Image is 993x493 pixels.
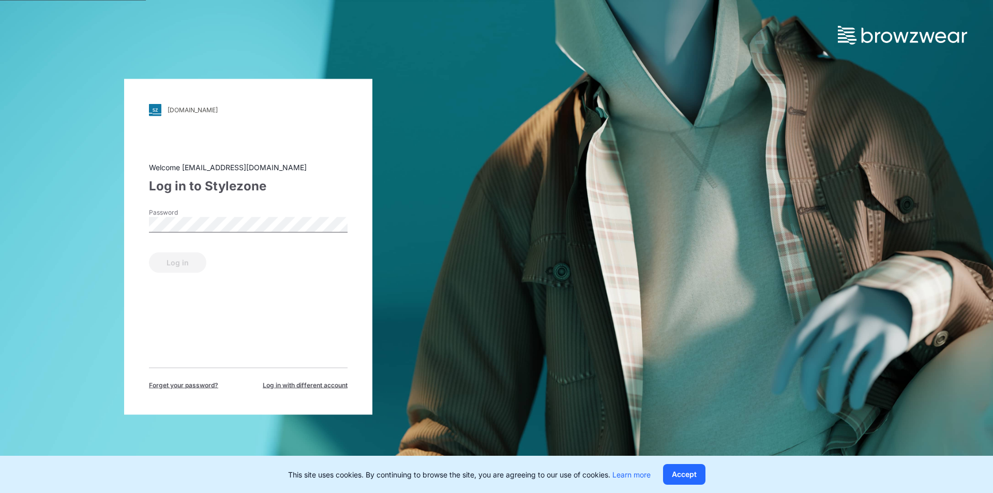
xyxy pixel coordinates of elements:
span: Forget your password? [149,380,218,390]
button: Accept [663,464,705,485]
div: [DOMAIN_NAME] [168,106,218,114]
a: [DOMAIN_NAME] [149,103,348,116]
div: Welcome [EMAIL_ADDRESS][DOMAIN_NAME] [149,161,348,172]
label: Password [149,207,221,217]
div: Log in to Stylezone [149,176,348,195]
a: Learn more [612,470,651,479]
img: svg+xml;base64,PHN2ZyB3aWR0aD0iMjgiIGhlaWdodD0iMjgiIHZpZXdCb3g9IjAgMCAyOCAyOCIgZmlsbD0ibm9uZSIgeG... [149,103,161,116]
span: Log in with different account [263,380,348,390]
img: browzwear-logo.73288ffb.svg [838,26,967,44]
p: This site uses cookies. By continuing to browse the site, you are agreeing to our use of cookies. [288,469,651,480]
